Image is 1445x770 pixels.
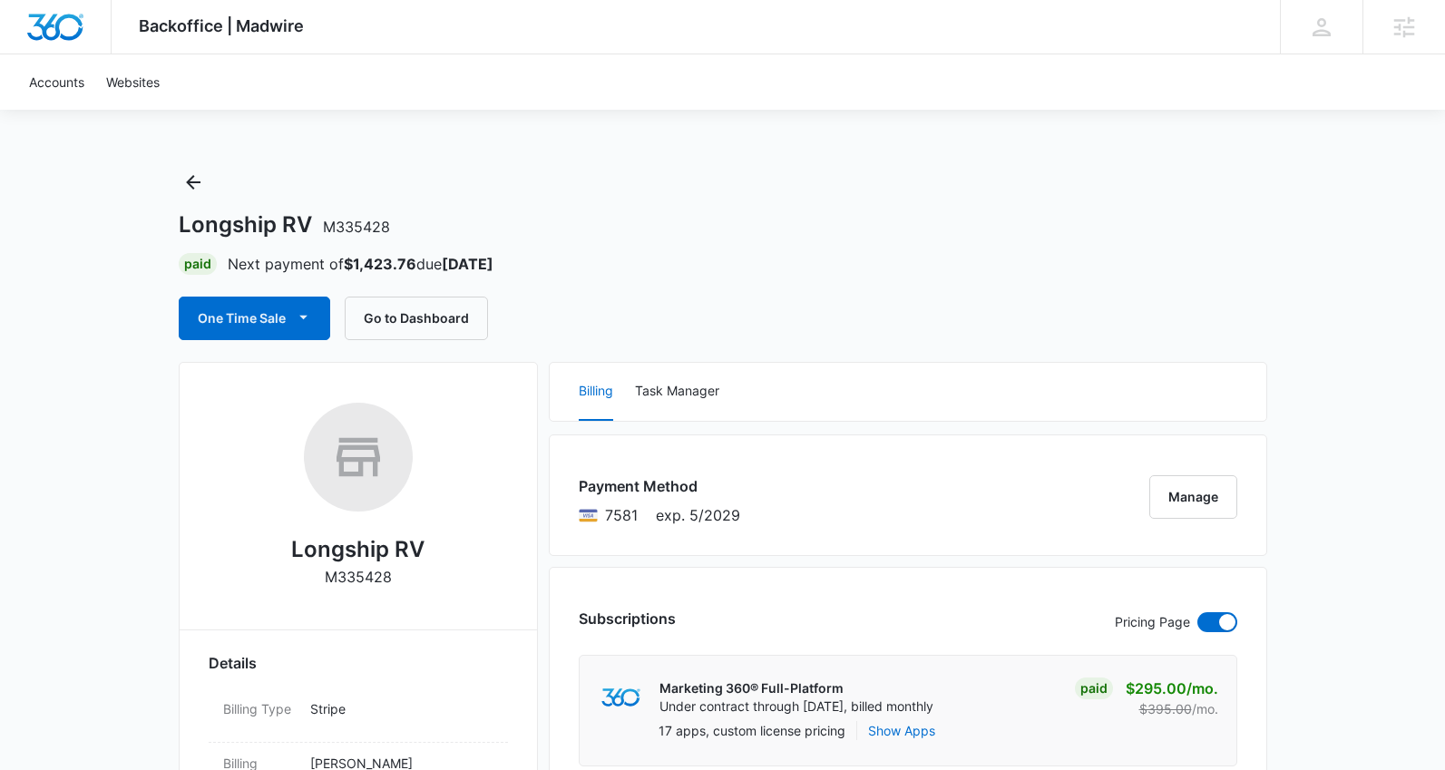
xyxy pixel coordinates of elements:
[18,54,95,110] a: Accounts
[291,533,425,566] h2: Longship RV
[656,504,740,526] span: exp. 5/2029
[659,721,845,740] p: 17 apps, custom license pricing
[635,363,719,421] button: Task Manager
[345,297,488,340] button: Go to Dashboard
[325,566,392,588] p: M335428
[179,168,208,197] button: Back
[601,688,640,707] img: marketing360Logo
[209,652,257,674] span: Details
[1075,677,1113,699] div: Paid
[1139,701,1192,716] s: $395.00
[868,721,935,740] button: Show Apps
[579,608,676,629] h3: Subscriptions
[1126,677,1218,699] p: $295.00
[1149,475,1237,519] button: Manage
[1115,612,1190,632] p: Pricing Page
[179,297,330,340] button: One Time Sale
[659,679,933,697] p: Marketing 360® Full-Platform
[659,697,933,716] p: Under contract through [DATE], billed monthly
[323,218,390,236] span: M335428
[605,504,638,526] span: Visa ending with
[1192,701,1218,716] span: /mo.
[179,253,217,275] div: Paid
[179,211,390,239] h1: Longship RV
[139,16,304,35] span: Backoffice | Madwire
[579,363,613,421] button: Billing
[344,255,416,273] strong: $1,423.76
[209,688,508,743] div: Billing TypeStripe
[223,699,296,718] dt: Billing Type
[310,699,493,718] p: Stripe
[579,475,740,497] h3: Payment Method
[95,54,171,110] a: Websites
[442,255,493,273] strong: [DATE]
[228,253,493,275] p: Next payment of due
[1186,679,1218,697] span: /mo.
